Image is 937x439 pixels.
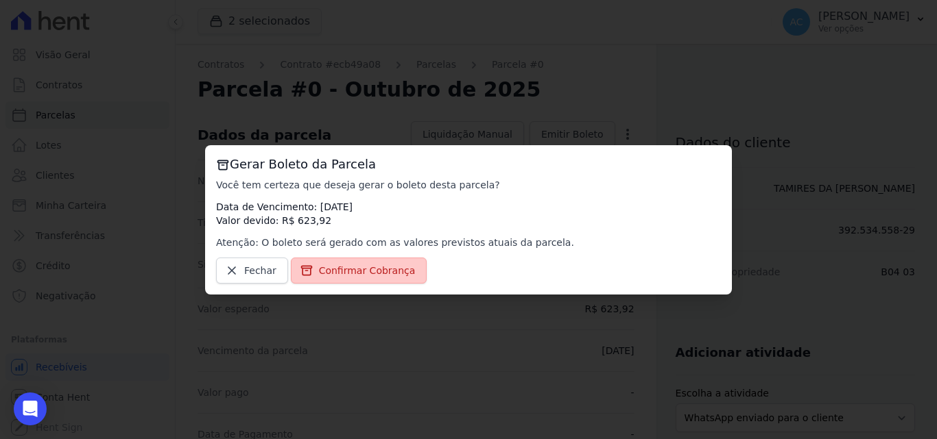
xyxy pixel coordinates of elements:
h3: Gerar Boleto da Parcela [216,156,721,173]
a: Confirmar Cobrança [291,258,427,284]
div: Open Intercom Messenger [14,392,47,425]
p: Você tem certeza que deseja gerar o boleto desta parcela? [216,178,721,192]
span: Confirmar Cobrança [319,264,416,277]
a: Fechar [216,258,288,284]
p: Data de Vencimento: [DATE] Valor devido: R$ 623,92 [216,200,721,227]
p: Atenção: O boleto será gerado com as valores previstos atuais da parcela. [216,236,721,249]
span: Fechar [244,264,276,277]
